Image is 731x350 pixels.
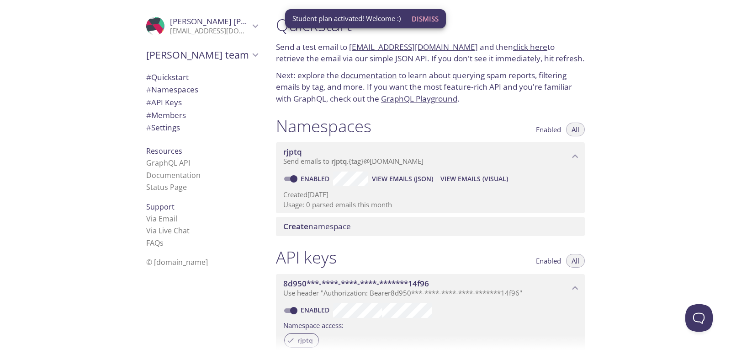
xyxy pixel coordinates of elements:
span: namespace [283,221,351,232]
a: [EMAIL_ADDRESS][DOMAIN_NAME] [349,42,478,52]
div: Faver Lopez [139,11,265,41]
iframe: Help Scout Beacon - Open [685,304,713,332]
span: [PERSON_NAME] [PERSON_NAME] [170,16,295,27]
span: View Emails (JSON) [372,173,433,184]
span: [PERSON_NAME] team [146,48,249,61]
button: Dismiss [408,10,442,27]
button: All [566,123,585,136]
span: # [146,97,151,108]
span: # [146,122,151,133]
span: Create [283,221,308,232]
span: # [146,110,151,120]
span: Members [146,110,186,120]
a: Via Email [146,214,177,224]
div: Create namespace [276,217,585,236]
span: Support [146,202,175,212]
div: rjptq [284,333,319,348]
a: GraphQL API [146,158,190,168]
span: s [160,238,164,248]
div: Faver's team [139,43,265,67]
span: rjptq [331,156,347,166]
a: GraphQL Playground [381,93,457,104]
h1: Namespaces [276,116,371,136]
span: Quickstart [146,72,189,82]
span: Namespaces [146,84,198,95]
div: rjptq namespace [276,142,585,171]
div: Team Settings [139,121,265,134]
span: # [146,84,151,95]
a: click here [513,42,547,52]
label: Namespace access: [283,318,344,331]
a: Via Live Chat [146,226,190,236]
a: Documentation [146,170,201,180]
span: © [DOMAIN_NAME] [146,257,208,267]
h1: Quickstart [276,15,585,35]
button: All [566,254,585,268]
p: Send a test email to and then to retrieve the email via our simple JSON API. If you don't see it ... [276,41,585,65]
a: Enabled [299,174,333,183]
span: Send emails to . {tag} @[DOMAIN_NAME] [283,156,424,166]
a: Enabled [299,306,333,314]
button: Enabled [530,254,567,268]
div: API Keys [139,96,265,109]
a: documentation [341,70,397,81]
div: Members [139,109,265,122]
span: Settings [146,122,180,133]
span: View Emails (Visual) [440,173,508,184]
div: Quickstart [139,71,265,84]
button: View Emails (JSON) [368,172,437,186]
button: Enabled [530,123,567,136]
span: # [146,72,151,82]
a: FAQ [146,238,164,248]
span: Resources [146,146,182,156]
div: Namespaces [139,83,265,96]
p: Usage: 0 parsed emails this month [283,200,577,210]
p: Next: explore the to learn about querying spam reports, filtering emails by tag, and more. If you... [276,70,585,105]
p: Created [DATE] [283,190,577,199]
a: Status Page [146,182,187,192]
span: Dismiss [412,13,439,25]
span: API Keys [146,97,182,108]
button: View Emails (Visual) [437,172,512,186]
span: Student plan activated! Welcome :) [292,14,401,23]
p: [EMAIL_ADDRESS][DOMAIN_NAME] [170,27,249,36]
span: rjptq [283,146,302,157]
h1: API keys [276,247,337,268]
